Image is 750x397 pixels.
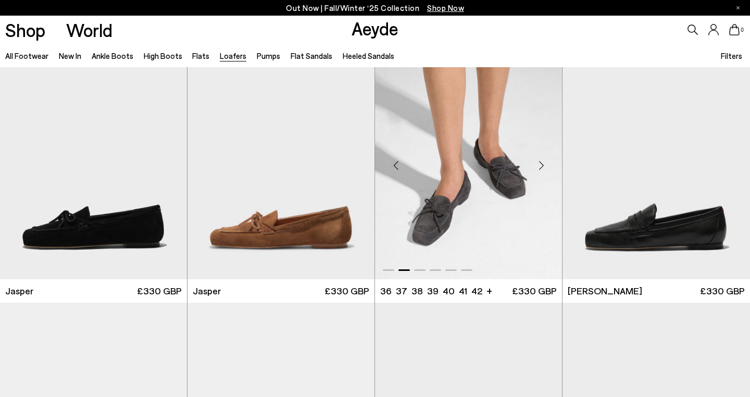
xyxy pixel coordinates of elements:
a: Flats [192,51,209,60]
a: Ankle Boots [92,51,133,60]
a: Next slide Previous slide [562,44,750,279]
span: £330 GBP [324,284,369,297]
a: High Boots [144,51,182,60]
p: Out Now | Fall/Winter ‘25 Collection [286,2,464,15]
img: Jasper Moccasin Loafers [187,44,374,279]
a: All Footwear [5,51,48,60]
span: Jasper [193,284,221,297]
span: £330 GBP [512,284,557,297]
li: 40 [443,284,455,297]
a: Flat Sandals [291,51,332,60]
li: 42 [471,284,482,297]
a: Heeled Sandals [343,51,394,60]
a: 36 37 38 39 40 41 42 + £330 GBP [375,279,562,303]
li: 37 [396,284,407,297]
img: Jasper Moccasin Loafers [375,44,562,279]
span: Jasper [5,284,33,297]
span: £330 GBP [137,284,182,297]
span: 0 [740,27,745,33]
li: 41 [459,284,467,297]
a: New In [59,51,81,60]
div: Previous slide [380,150,411,181]
li: 36 [380,284,392,297]
div: Next slide [526,150,557,181]
img: Lana Moccasin Loafers [562,44,750,279]
ul: variant [380,284,479,297]
a: Aeyde [352,17,398,39]
a: 0 [729,24,740,35]
a: Pumps [257,51,280,60]
span: Filters [721,51,742,60]
span: [PERSON_NAME] [568,284,642,297]
a: Shop [5,21,45,39]
a: Loafers [220,51,246,60]
li: 38 [411,284,423,297]
span: £330 GBP [700,284,745,297]
div: 1 / 6 [562,44,750,279]
a: World [66,21,113,39]
a: Next slide Previous slide [187,44,374,279]
span: Navigate to /collections/new-in [427,3,464,13]
li: 39 [427,284,439,297]
a: [PERSON_NAME] £330 GBP [562,279,750,303]
a: Next slide Previous slide [375,44,562,279]
div: 2 / 6 [375,44,562,279]
a: Jasper £330 GBP [187,279,374,303]
div: 1 / 6 [187,44,374,279]
li: + [486,283,492,297]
